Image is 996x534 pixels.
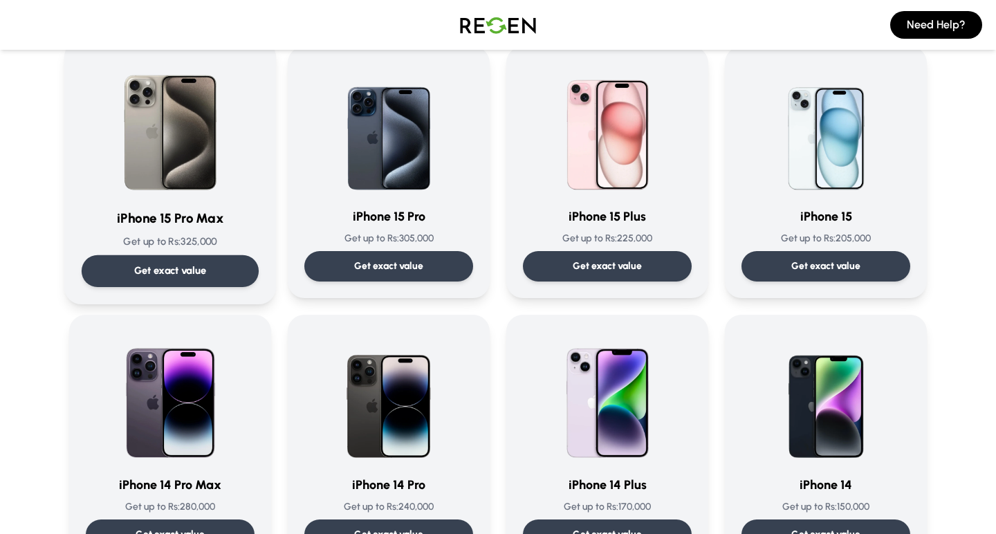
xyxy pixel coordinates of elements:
h3: iPhone 14 Pro Max [86,475,255,495]
h3: iPhone 14 Plus [523,475,692,495]
p: Get up to Rs: 305,000 [304,232,473,246]
img: iPhone 14 Pro Max [104,331,237,464]
img: iPhone 15 Pro Max [100,57,240,197]
p: Get up to Rs: 325,000 [82,234,259,249]
p: Get up to Rs: 240,000 [304,500,473,514]
p: Get up to Rs: 150,000 [741,500,910,514]
img: iPhone 14 Pro [322,331,455,464]
p: Get up to Rs: 280,000 [86,500,255,514]
p: Get up to Rs: 225,000 [523,232,692,246]
h3: iPhone 15 [741,207,910,226]
img: iPhone 14 Plus [541,331,674,464]
p: Get exact value [791,259,860,273]
img: iPhone 14 [759,331,892,464]
h3: iPhone 14 [741,475,910,495]
p: Get exact value [573,259,642,273]
p: Get up to Rs: 205,000 [741,232,910,246]
img: iPhone 15 [759,63,892,196]
img: Logo [450,6,546,44]
p: Get exact value [134,264,207,278]
h3: iPhone 15 Pro [304,207,473,226]
img: iPhone 15 Pro [322,63,455,196]
h3: iPhone 15 Plus [523,207,692,226]
img: iPhone 15 Plus [541,63,674,196]
h3: iPhone 14 Pro [304,475,473,495]
p: Get up to Rs: 170,000 [523,500,692,514]
h3: iPhone 15 Pro Max [82,209,259,229]
p: Get exact value [354,259,423,273]
button: Need Help? [890,11,982,39]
